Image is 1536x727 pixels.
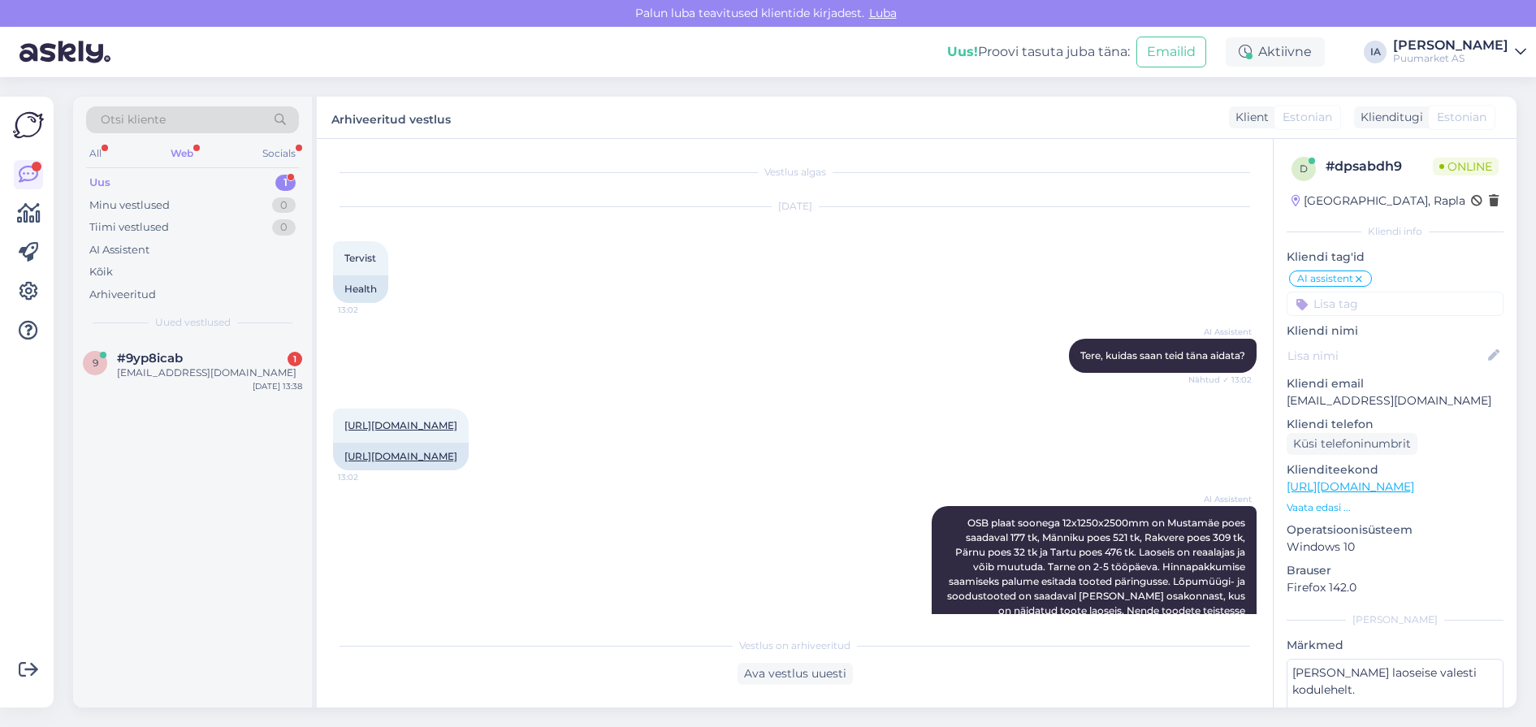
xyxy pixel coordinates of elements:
[259,143,299,164] div: Socials
[1287,292,1504,316] input: Lisa tag
[1188,374,1252,386] span: Nähtud ✓ 13:02
[1287,433,1417,455] div: Küsi telefoninumbrit
[1287,562,1504,579] p: Brauser
[89,219,169,236] div: Tiimi vestlused
[1354,109,1423,126] div: Klienditugi
[947,517,1248,631] span: OSB plaat soonega 12x1250x2500mm on Mustamäe poes saadaval 177 tk, Männiku poes 521 tk, Rakvere p...
[1287,539,1504,556] p: Windows 10
[288,352,302,366] div: 1
[331,106,451,128] label: Arhiveeritud vestlus
[101,111,166,128] span: Otsi kliente
[338,304,399,316] span: 13:02
[1433,158,1499,175] span: Online
[1364,41,1387,63] div: IA
[1326,157,1433,176] div: # dpsabdh9
[338,471,399,483] span: 13:02
[117,351,183,366] span: #9yp8icab
[344,450,457,462] a: [URL][DOMAIN_NAME]
[275,175,296,191] div: 1
[333,275,388,303] div: Health
[89,197,170,214] div: Minu vestlused
[272,197,296,214] div: 0
[344,252,376,264] span: Tervist
[1287,500,1504,515] p: Vaata edasi ...
[93,357,98,369] span: 9
[1292,193,1465,210] div: [GEOGRAPHIC_DATA], Rapla
[89,287,156,303] div: Arhiveeritud
[89,175,110,191] div: Uus
[1287,224,1504,239] div: Kliendi info
[1393,39,1508,52] div: [PERSON_NAME]
[1287,347,1485,365] input: Lisa nimi
[1287,612,1504,627] div: [PERSON_NAME]
[1287,416,1504,433] p: Kliendi telefon
[117,366,302,380] div: [EMAIL_ADDRESS][DOMAIN_NAME]
[1393,39,1526,65] a: [PERSON_NAME]Puumarket AS
[1393,52,1508,65] div: Puumarket AS
[333,165,1257,180] div: Vestlus algas
[1287,375,1504,392] p: Kliendi email
[1287,392,1504,409] p: [EMAIL_ADDRESS][DOMAIN_NAME]
[1226,37,1325,67] div: Aktiivne
[1080,349,1245,361] span: Tere, kuidas saan teid täna aidata?
[155,315,231,330] span: Uued vestlused
[1283,109,1332,126] span: Estonian
[947,42,1130,62] div: Proovi tasuta juba täna:
[344,419,457,431] a: [URL][DOMAIN_NAME]
[947,44,978,59] b: Uus!
[167,143,197,164] div: Web
[1287,479,1414,494] a: [URL][DOMAIN_NAME]
[1287,461,1504,478] p: Klienditeekond
[1287,521,1504,539] p: Operatsioonisüsteem
[1229,109,1269,126] div: Klient
[1297,274,1353,283] span: AI assistent
[1287,249,1504,266] p: Kliendi tag'id
[864,6,902,20] span: Luba
[1287,322,1504,340] p: Kliendi nimi
[272,219,296,236] div: 0
[89,242,149,258] div: AI Assistent
[89,264,113,280] div: Kõik
[739,638,850,653] span: Vestlus on arhiveeritud
[333,199,1257,214] div: [DATE]
[1437,109,1486,126] span: Estonian
[253,380,302,392] div: [DATE] 13:38
[1287,579,1504,596] p: Firefox 142.0
[1287,637,1504,654] p: Märkmed
[1191,493,1252,505] span: AI Assistent
[1136,37,1206,67] button: Emailid
[1191,326,1252,338] span: AI Assistent
[13,110,44,141] img: Askly Logo
[1300,162,1308,175] span: d
[738,663,853,685] div: Ava vestlus uuesti
[86,143,105,164] div: All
